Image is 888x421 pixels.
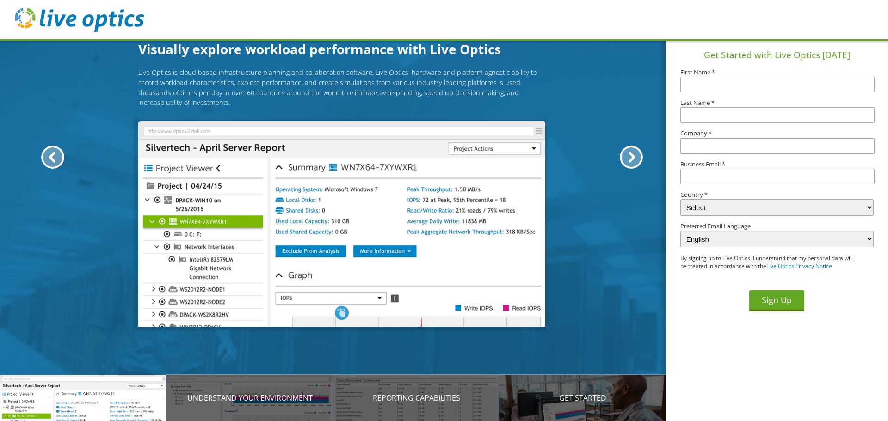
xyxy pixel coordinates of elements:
[138,39,545,59] h1: Visually explore workload performance with Live Optics
[749,290,804,311] button: Sign Up
[680,100,874,106] label: Last Name *
[766,262,832,270] a: Live Optics Privacy Notice
[670,49,884,62] h1: Get Started with Live Optics [DATE]
[138,121,545,327] img: Introducing Live Optics
[166,392,333,403] p: Understand your environment
[680,223,874,229] label: Preferred Email Language
[680,130,874,136] label: Company *
[680,192,874,198] label: Country *
[15,8,144,32] img: live_optics_svg.svg
[680,69,874,75] label: First Name *
[499,392,666,403] p: Get Started
[680,255,854,270] p: By signing up to Live Optics, I understand that my personal data will be treated in accordance wi...
[138,67,545,107] p: Live Optics is cloud based infrastructure planning and collaboration software. Live Optics' hardw...
[333,392,499,403] p: Reporting Capabilities
[680,161,874,167] label: Business Email *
